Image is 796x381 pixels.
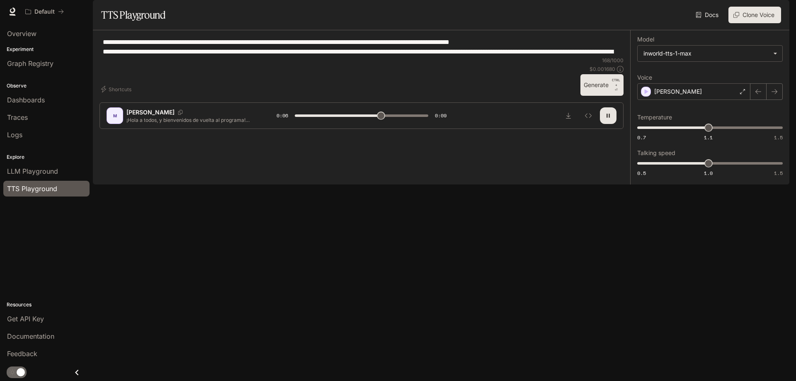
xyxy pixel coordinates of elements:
[654,87,702,96] p: [PERSON_NAME]
[590,66,615,73] p: $ 0.001680
[637,36,654,42] p: Model
[774,170,783,177] span: 1.5
[612,78,620,87] p: CTRL +
[34,8,55,15] p: Default
[704,134,713,141] span: 1.1
[694,7,722,23] a: Docs
[101,7,165,23] h1: TTS Playground
[108,109,121,122] div: M
[638,46,782,61] div: inworld-tts-1-max
[560,107,577,124] button: Download audio
[774,134,783,141] span: 1.5
[637,114,672,120] p: Temperature
[704,170,713,177] span: 1.0
[277,112,288,120] span: 0:06
[126,108,175,116] p: [PERSON_NAME]
[637,134,646,141] span: 0.7
[175,110,186,115] button: Copy Voice ID
[602,57,624,64] p: 168 / 1000
[22,3,68,20] button: All workspaces
[643,49,769,58] div: inworld-tts-1-max
[637,170,646,177] span: 0.5
[580,74,624,96] button: GenerateCTRL +⏎
[637,150,675,156] p: Talking speed
[637,75,652,80] p: Voice
[99,83,135,96] button: Shortcuts
[612,78,620,92] p: ⏎
[580,107,597,124] button: Inspect
[435,112,447,120] span: 0:09
[126,116,257,124] p: ¡Hola a todos, y bienvenidos de vuelta al programa! Tenemos un episodio fascinante preparado para...
[728,7,781,23] button: Clone Voice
